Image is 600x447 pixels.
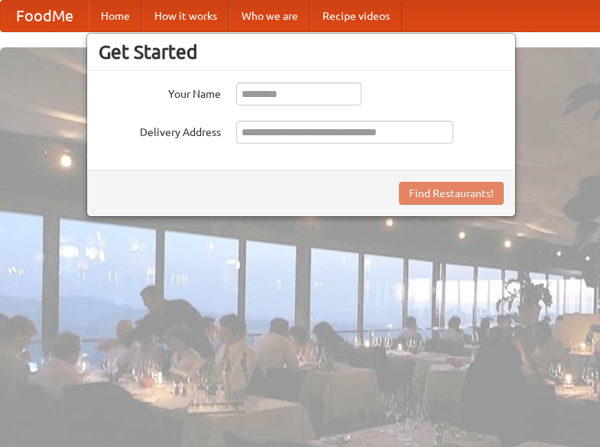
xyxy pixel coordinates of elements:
[1,1,89,31] a: FoodMe
[89,1,142,31] a: Home
[229,1,310,31] a: Who we are
[99,40,504,63] h3: Get Started
[399,182,504,205] button: Find Restaurants!
[310,1,402,31] a: Recipe videos
[142,1,229,31] a: How it works
[99,121,221,140] label: Delivery Address
[99,83,221,102] label: Your Name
